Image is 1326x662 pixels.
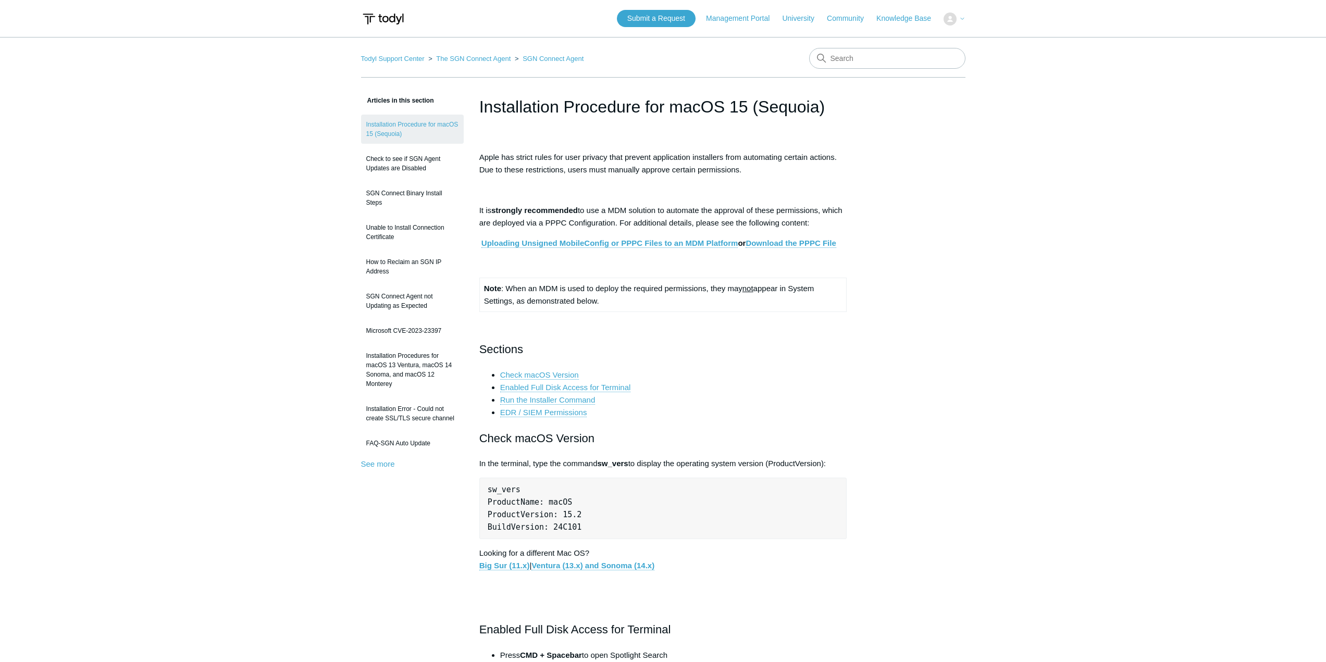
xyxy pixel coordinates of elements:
a: Ventura (13.x) and Sonoma (14.x) [531,561,654,570]
strong: strongly recommended [491,206,578,215]
a: University [782,13,824,24]
a: Installation Procedures for macOS 13 Ventura, macOS 14 Sonoma, and macOS 12 Monterey [361,346,464,394]
a: Installation Error - Could not create SSL/TLS secure channel [361,399,464,428]
h2: Sections [479,340,847,358]
a: Todyl Support Center [361,55,425,63]
strong: sw_vers [597,459,628,468]
h2: Check macOS Version [479,429,847,447]
li: SGN Connect Agent [513,55,584,63]
strong: CMD + Spacebar [520,651,582,659]
a: EDR / SIEM Permissions [500,408,587,417]
h1: Installation Procedure for macOS 15 (Sequoia) [479,94,847,119]
span: not [742,284,753,293]
pre: sw_vers ProductName: macOS ProductVersion: 15.2 BuildVersion: 24C101 [479,478,847,539]
p: Apple has strict rules for user privacy that prevent application installers from automating certa... [479,151,847,176]
a: SGN Connect Agent [523,55,584,63]
h2: Enabled Full Disk Access for Terminal [479,620,847,639]
a: Run the Installer Command [500,395,596,405]
strong: or [481,239,836,248]
a: How to Reclaim an SGN IP Address [361,252,464,281]
a: SGN Connect Binary Install Steps [361,183,464,213]
a: Big Sur (11.x) [479,561,530,570]
a: Uploading Unsigned MobileConfig or PPPC Files to an MDM Platform [481,239,738,248]
img: Todyl Support Center Help Center home page [361,9,405,29]
td: : When an MDM is used to deploy the required permissions, they may appear in System Settings, as ... [479,278,847,312]
a: Knowledge Base [876,13,941,24]
p: In the terminal, type the command to display the operating system version (ProductVersion): [479,457,847,470]
a: See more [361,459,395,468]
a: Microsoft CVE-2023-23397 [361,321,464,341]
p: It is to use a MDM solution to automate the approval of these permissions, which are deployed via... [479,204,847,229]
a: Submit a Request [617,10,696,27]
a: Management Portal [706,13,780,24]
input: Search [809,48,965,69]
li: Press to open Spotlight Search [500,649,847,661]
a: Download the PPPC File [746,239,836,248]
a: Unable to Install Connection Certificate [361,218,464,247]
strong: Note [484,284,501,293]
p: Looking for a different Mac OS? | [479,547,847,572]
span: Articles in this section [361,97,434,104]
a: Enabled Full Disk Access for Terminal [500,383,631,392]
a: FAQ-SGN Auto Update [361,433,464,453]
li: Todyl Support Center [361,55,427,63]
a: Community [827,13,874,24]
li: The SGN Connect Agent [426,55,513,63]
a: SGN Connect Agent not Updating as Expected [361,286,464,316]
a: Check macOS Version [500,370,579,380]
a: Installation Procedure for macOS 15 (Sequoia) [361,115,464,144]
a: Check to see if SGN Agent Updates are Disabled [361,149,464,178]
a: The SGN Connect Agent [436,55,511,63]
